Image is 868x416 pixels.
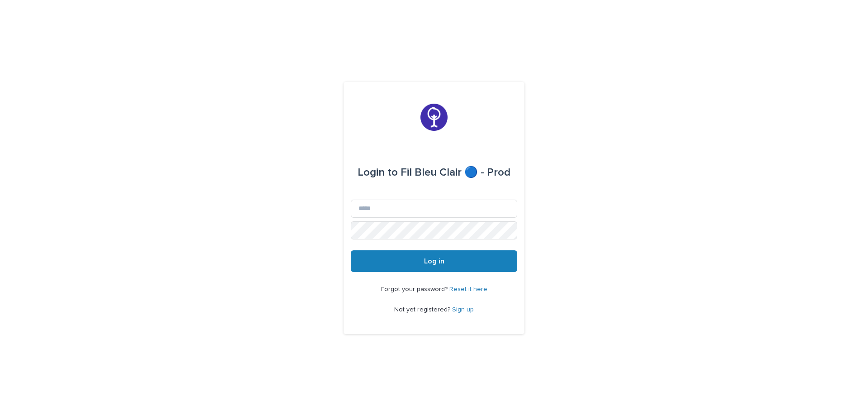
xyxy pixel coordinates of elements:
[381,286,449,292] span: Forgot your password?
[394,306,452,313] span: Not yet registered?
[358,160,510,185] div: Fil Bleu Clair 🔵 - Prod
[449,286,487,292] a: Reset it here
[452,306,474,313] a: Sign up
[351,250,517,272] button: Log in
[358,167,398,178] span: Login to
[424,258,444,265] span: Log in
[420,104,448,131] img: JzSyWMYZRrOrwMBeQwjA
